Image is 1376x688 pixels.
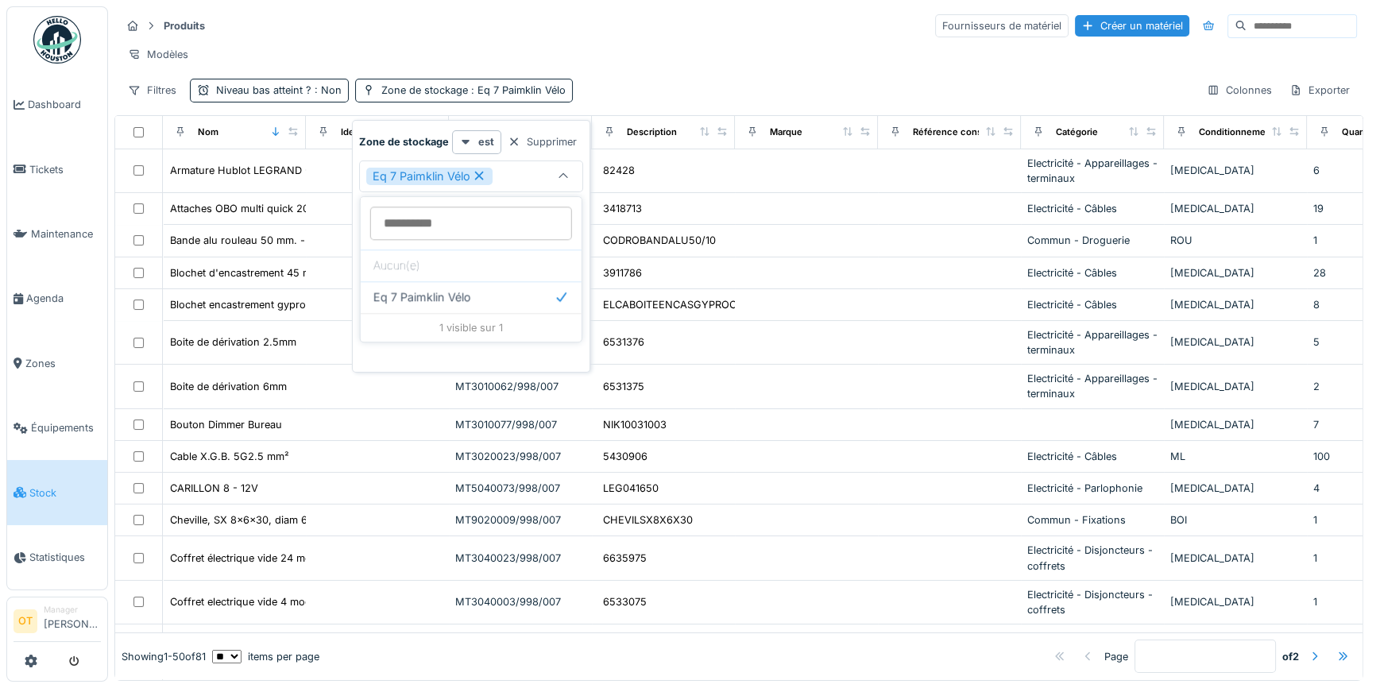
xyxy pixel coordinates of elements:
div: [MEDICAL_DATA] [1170,481,1301,496]
div: Bande alu rouleau 50 mm. - 10 m. [170,233,334,248]
li: OT [14,609,37,633]
div: Nom [198,126,218,139]
div: Niveau bas atteint ? [216,83,342,98]
div: Blochet d'encastrement 45 mm. [170,265,323,280]
strong: Produits [157,18,211,33]
div: [MEDICAL_DATA] [1170,379,1301,394]
div: [MEDICAL_DATA] [1170,594,1301,609]
img: Badge_color-CXgf-gQk.svg [33,16,81,64]
div: items per page [212,649,319,664]
div: Commun - Droguerie [1027,233,1158,248]
div: Electricité - Appareillages - terminaux [1027,156,1158,186]
div: 6531375 [603,379,644,394]
div: Commun - Fixations [1027,512,1158,528]
span: Zones [25,356,101,371]
div: Exporter [1282,79,1357,102]
div: Marque [770,126,802,139]
div: Manager [44,604,101,616]
span: : Eq 7 Paimklin Vélo [468,84,566,96]
div: NIK10031003 [603,417,667,432]
div: Electricité - Appareillages - terminaux [1027,327,1158,358]
div: Créer un matériel [1075,15,1189,37]
div: [MEDICAL_DATA] [1170,201,1301,216]
div: MT3020023/998/007 [455,449,586,464]
div: Description [627,126,677,139]
div: Showing 1 - 50 of 81 [122,649,206,664]
li: [PERSON_NAME] [44,604,101,638]
div: MT9020009/998/007 [455,512,586,528]
span: Eq 7 Paimklin Vélo [373,288,471,306]
div: Aucun(e) [361,249,582,281]
span: Agenda [26,291,101,306]
div: Conditionnement [1199,126,1274,139]
strong: of 2 [1282,649,1299,664]
span: Dashboard [28,97,101,112]
div: MT3010062/998/007 [455,379,586,394]
div: 6635975 [603,551,647,566]
div: Ajouter une condition [446,192,583,214]
div: Page [1104,649,1128,664]
div: ML [1170,449,1301,464]
div: Cable X.G.B. 5G2.5 mm² [170,449,289,464]
div: Electricité - Câbles [1027,449,1158,464]
div: Electricité - Disjoncteurs - coffrets [1027,587,1158,617]
div: Coffret électrique vide 24 mod. Apparent [170,551,369,566]
span: Équipements [31,420,101,435]
div: 82428 [603,163,635,178]
div: [MEDICAL_DATA] [1170,163,1301,178]
div: Boite de dérivation 2.5mm [170,334,296,350]
div: CODROBANDALU50/10 [603,233,716,248]
div: Cheville, SX 8x6x30, diam 6 mm, L 30 [170,512,356,528]
div: 1 visible sur 1 [361,313,582,342]
div: MT3010077/998/007 [455,417,586,432]
div: [MEDICAL_DATA] [1170,265,1301,280]
div: Filtres [121,79,184,102]
div: [MEDICAL_DATA] [1170,334,1301,350]
strong: Zone de stockage [359,134,449,149]
div: Catégorie [1056,126,1098,139]
div: Supprimer [501,131,583,153]
div: Colonnes [1200,79,1279,102]
div: LEG041650 [603,481,659,496]
div: Electricité - Câbles [1027,201,1158,216]
div: Electricité - Câbles [1027,297,1158,312]
div: Boite de dérivation 6mm [170,379,287,394]
span: Stock [29,485,101,501]
div: CARILLON 8 - 12V [170,481,258,496]
div: Blochet encastrement gyproc [170,297,311,312]
div: 3911786 [603,265,642,280]
div: Electricité - Disjoncteurs - coffrets [1027,543,1158,573]
div: Eq 7 Paimklin Vélo [366,168,493,185]
div: 3418713 [603,201,642,216]
div: Electricité - Parlophonie [1027,481,1158,496]
div: CHEVILSX8X6X30 [603,512,693,528]
div: Identifiant interne [341,126,418,139]
div: MT3040003/998/007 [455,594,586,609]
div: Electricité - Appareillages - terminaux [1027,371,1158,401]
div: Référence constructeur [913,126,1017,139]
div: MT3040023/998/007 [455,551,586,566]
div: 5430906 [603,449,647,464]
span: : Non [311,84,342,96]
div: MT5040073/998/007 [455,481,586,496]
span: Tickets [29,162,101,177]
div: Modèles [121,43,195,66]
div: [MEDICAL_DATA] [1170,551,1301,566]
div: 6533075 [603,594,647,609]
div: Armature Hublot LEGRAND - ROND 100W [170,163,373,178]
div: Bouton Dimmer Bureau [170,417,282,432]
div: Electricité - Câbles [1027,265,1158,280]
div: ROU [1170,233,1301,248]
div: ELCABOITEENCASGYPROC [603,297,736,312]
strong: est [478,134,494,149]
span: Statistiques [29,550,101,565]
div: Fournisseurs de matériel [935,14,1069,37]
div: 6531376 [603,334,644,350]
span: Maintenance [31,226,101,242]
div: Attaches OBO multi quick 20-25 mm. [170,201,350,216]
div: Zone de stockage [381,83,566,98]
div: [MEDICAL_DATA] [1170,297,1301,312]
div: Coffret electrique vide 4 mod. Apparent [170,594,362,609]
div: BOI [1170,512,1301,528]
div: [MEDICAL_DATA] [1170,417,1301,432]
